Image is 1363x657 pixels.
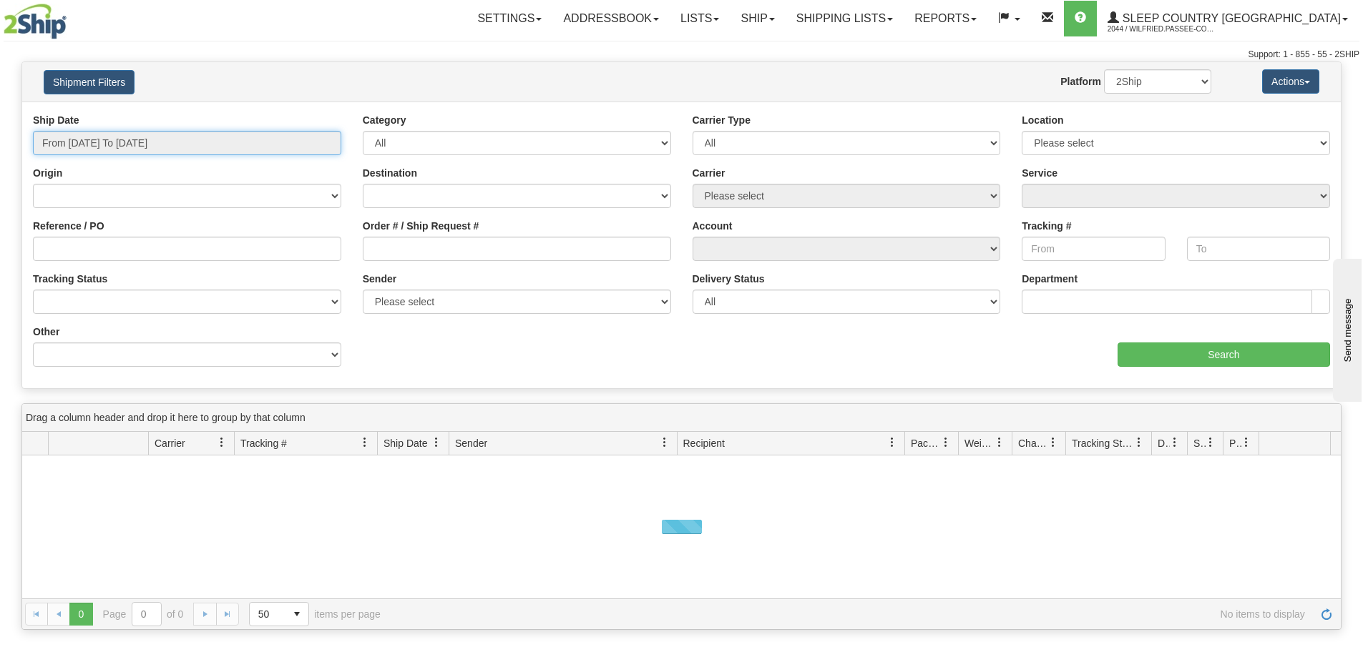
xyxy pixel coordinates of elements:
[210,430,234,455] a: Carrier filter column settings
[455,436,487,450] span: Sender
[964,436,995,450] span: Weight
[353,430,377,455] a: Tracking # filter column settings
[33,272,107,286] label: Tracking Status
[1158,436,1170,450] span: Delivery Status
[987,430,1012,455] a: Weight filter column settings
[1262,69,1319,94] button: Actions
[69,603,92,626] span: Page 0
[363,113,406,127] label: Category
[1193,436,1206,450] span: Shipment Issues
[934,430,958,455] a: Packages filter column settings
[693,166,726,180] label: Carrier
[4,49,1359,61] div: Support: 1 - 855 - 55 - 2SHIP
[1163,430,1187,455] a: Delivery Status filter column settings
[258,607,277,621] span: 50
[33,219,104,233] label: Reference / PO
[1108,22,1215,36] span: 2044 / Wilfried.Passee-Coutrin
[249,602,309,626] span: Page sizes drop down
[1022,166,1057,180] label: Service
[730,1,785,36] a: Ship
[384,436,427,450] span: Ship Date
[1187,237,1330,261] input: To
[1022,272,1078,286] label: Department
[249,602,381,626] span: items per page
[911,436,941,450] span: Packages
[1060,74,1101,89] label: Platform
[4,4,67,39] img: logo2044.jpg
[155,436,185,450] span: Carrier
[466,1,552,36] a: Settings
[670,1,730,36] a: Lists
[552,1,670,36] a: Addressbook
[33,325,59,339] label: Other
[1118,342,1330,367] input: Search
[1315,603,1338,626] a: Refresh
[22,404,1341,432] div: grid grouping header
[880,430,904,455] a: Recipient filter column settings
[1198,430,1223,455] a: Shipment Issues filter column settings
[1022,237,1165,261] input: From
[1119,12,1341,24] span: Sleep Country [GEOGRAPHIC_DATA]
[1022,113,1063,127] label: Location
[103,602,184,626] span: Page of 0
[1330,255,1362,401] iframe: chat widget
[1127,430,1151,455] a: Tracking Status filter column settings
[693,272,765,286] label: Delivery Status
[240,436,287,450] span: Tracking #
[1234,430,1259,455] a: Pickup Status filter column settings
[363,166,417,180] label: Destination
[33,113,79,127] label: Ship Date
[1072,436,1134,450] span: Tracking Status
[904,1,987,36] a: Reports
[653,430,677,455] a: Sender filter column settings
[44,70,135,94] button: Shipment Filters
[401,608,1305,620] span: No items to display
[1022,219,1071,233] label: Tracking #
[285,603,308,626] span: select
[424,430,449,455] a: Ship Date filter column settings
[1041,430,1065,455] a: Charge filter column settings
[11,12,132,23] div: Send message
[683,436,725,450] span: Recipient
[363,272,396,286] label: Sender
[1229,436,1241,450] span: Pickup Status
[693,113,751,127] label: Carrier Type
[33,166,62,180] label: Origin
[1097,1,1359,36] a: Sleep Country [GEOGRAPHIC_DATA] 2044 / Wilfried.Passee-Coutrin
[786,1,904,36] a: Shipping lists
[1018,436,1048,450] span: Charge
[363,219,479,233] label: Order # / Ship Request #
[693,219,733,233] label: Account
